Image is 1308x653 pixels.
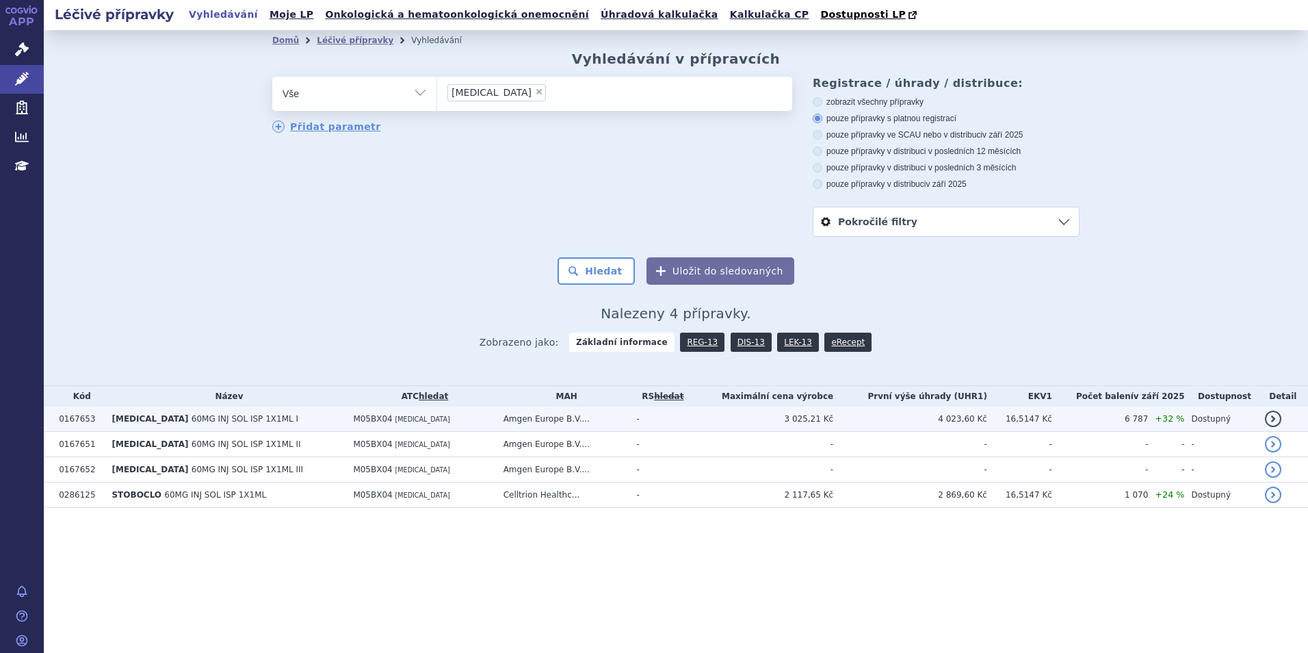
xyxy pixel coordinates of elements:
span: +24 % [1155,489,1184,500]
td: - [1052,432,1148,457]
th: První výše úhrady (UHR1) [833,386,987,407]
li: Vyhledávání [411,30,480,51]
a: Vyhledávání [185,5,262,24]
span: v září 2025 [926,179,966,189]
a: detail [1265,487,1281,503]
span: Dostupnosti LP [820,9,906,20]
td: Amgen Europe B.V.... [497,457,630,483]
label: zobrazit všechny přípravky [813,97,1080,107]
a: eRecept [824,333,872,352]
h3: Registrace / úhrady / distribuce: [813,77,1080,90]
span: M05BX04 [353,439,392,449]
span: [MEDICAL_DATA] [395,466,450,474]
td: - [1148,457,1184,483]
span: Zobrazeno jako: [480,333,559,352]
th: Maximální cena výrobce [689,386,833,407]
span: × [535,88,543,96]
th: ATC [346,386,496,407]
a: Dostupnosti LP [816,5,924,25]
a: vyhledávání neobsahuje žádnou platnou referenční skupinu [654,392,683,401]
td: 2 869,60 Kč [833,483,987,508]
td: - [1148,432,1184,457]
td: - [630,432,690,457]
label: pouze přípravky v distribuci v posledních 3 měsících [813,162,1080,173]
span: [MEDICAL_DATA] [112,439,188,449]
button: Hledat [558,257,635,285]
span: [MEDICAL_DATA] [395,441,450,448]
td: 0286125 [52,483,105,508]
a: Domů [272,36,299,45]
td: - [1185,457,1258,483]
a: REG-13 [680,333,724,352]
a: LEK-13 [777,333,818,352]
td: - [987,432,1052,457]
span: v září 2025 [982,130,1023,140]
td: 3 025,21 Kč [689,407,833,432]
span: v září 2025 [1134,392,1185,401]
td: 6 787 [1052,407,1148,432]
td: 4 023,60 Kč [833,407,987,432]
td: - [689,432,833,457]
td: Amgen Europe B.V.... [497,407,630,432]
th: Dostupnost [1185,386,1258,407]
th: MAH [497,386,630,407]
th: RS [630,386,690,407]
td: - [833,457,987,483]
span: M05BX04 [353,465,392,474]
span: [MEDICAL_DATA] [395,415,450,423]
a: Úhradová kalkulačka [597,5,722,24]
th: Kód [52,386,105,407]
del: hledat [654,392,683,401]
td: 2 117,65 Kč [689,483,833,508]
span: 60MG INJ SOL ISP 1X1ML [164,490,266,500]
a: detail [1265,436,1281,452]
input: [MEDICAL_DATA] [550,84,558,101]
label: pouze přípravky v distribuci [813,179,1080,190]
td: - [987,457,1052,483]
td: Dostupný [1185,407,1258,432]
td: - [630,407,690,432]
span: 60MG INJ SOL ISP 1X1ML III [192,465,303,474]
a: detail [1265,461,1281,478]
strong: Základní informace [569,333,675,352]
span: M05BX04 [353,414,392,424]
th: EKV1 [987,386,1052,407]
span: [MEDICAL_DATA] [112,465,188,474]
span: [MEDICAL_DATA] [452,88,532,97]
th: Počet balení [1052,386,1185,407]
th: Detail [1258,386,1308,407]
a: Přidat parametr [272,120,381,133]
a: Onkologická a hematoonkologická onemocnění [321,5,593,24]
td: Celltrion Healthc... [497,483,630,508]
button: Uložit do sledovaných [646,257,794,285]
span: 60MG INJ SOL ISP 1X1ML II [192,439,301,449]
a: detail [1265,411,1281,427]
span: [MEDICAL_DATA] [112,414,188,424]
td: 0167653 [52,407,105,432]
a: hledat [419,392,448,401]
td: - [689,457,833,483]
label: pouze přípravky ve SCAU nebo v distribuci [813,129,1080,140]
td: - [833,432,987,457]
td: 1 070 [1052,483,1148,508]
span: STOBOCLO [112,490,161,500]
td: 16,5147 Kč [987,407,1052,432]
span: 60MG INJ SOL ISP 1X1ML I [192,414,298,424]
h2: Vyhledávání v přípravcích [572,51,781,67]
td: - [630,483,690,508]
td: 0167651 [52,432,105,457]
a: DIS-13 [731,333,772,352]
a: Léčivé přípravky [317,36,393,45]
a: Moje LP [265,5,317,24]
span: [MEDICAL_DATA] [395,491,450,499]
h2: Léčivé přípravky [44,5,185,24]
label: pouze přípravky s platnou registrací [813,113,1080,124]
span: Nalezeny 4 přípravky. [601,305,751,322]
td: - [1052,457,1148,483]
span: +32 % [1155,413,1184,424]
td: Dostupný [1185,483,1258,508]
a: Kalkulačka CP [726,5,813,24]
th: Název [105,386,346,407]
td: 0167652 [52,457,105,483]
td: - [1185,432,1258,457]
